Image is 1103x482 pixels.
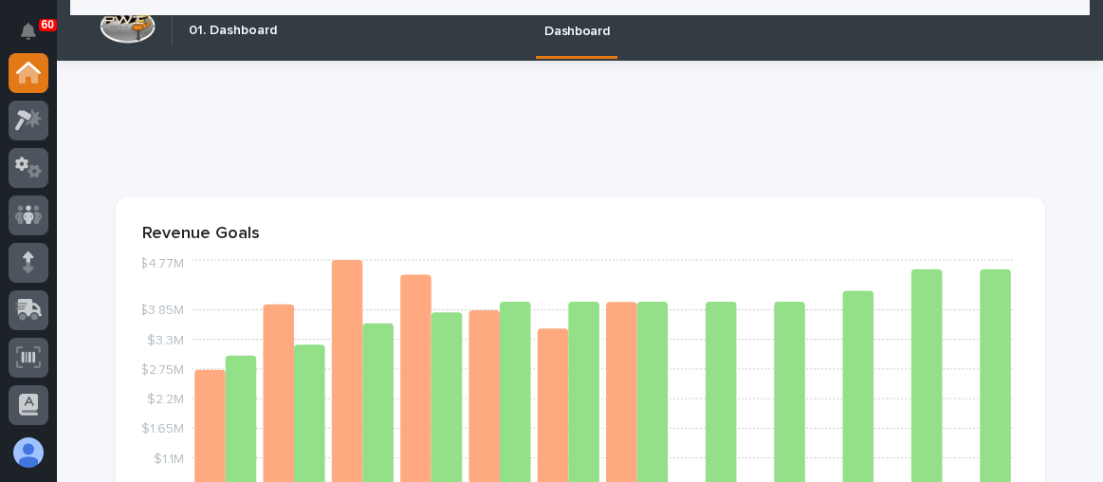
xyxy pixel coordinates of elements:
[9,433,48,473] button: users-avatar
[42,18,54,31] p: 60
[100,9,156,44] img: Workspace Logo
[9,11,48,51] button: Notifications
[24,23,48,53] div: Notifications60
[139,258,184,271] tspan: $4.77M
[142,224,1019,245] p: Revenue Goals
[139,305,184,318] tspan: $3.85M
[141,423,184,436] tspan: $1.65M
[154,453,184,466] tspan: $1.1M
[147,334,184,347] tspan: $3.3M
[140,363,184,377] tspan: $2.75M
[147,393,184,406] tspan: $2.2M
[189,23,277,39] h2: 01. Dashboard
